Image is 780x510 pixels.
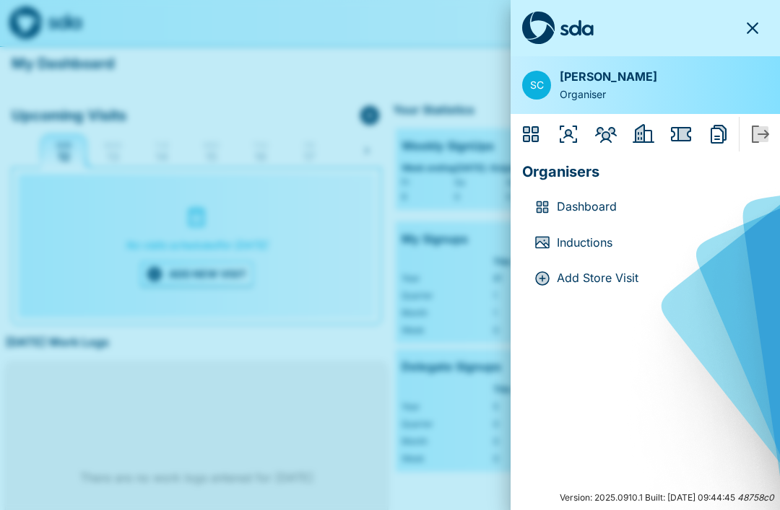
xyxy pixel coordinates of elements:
button: Sign Out [742,117,777,151]
div: Add Store VisitAdd Store Visit [522,260,768,296]
p: Organisers [522,154,768,183]
button: Issues [664,117,698,151]
p: Inductions [557,234,757,252]
button: Reports [701,117,736,151]
div: Add Store Visit [534,270,557,287]
button: Members [589,117,623,151]
i: 48758c0 [737,492,774,503]
img: sda-logo-full-dark.svg [522,12,594,45]
button: Open settings [522,71,551,100]
button: Organisers [551,117,586,151]
a: SC [522,71,551,100]
div: Dashboard [534,198,557,216]
p: Dashboard [557,198,757,216]
div: InductionsInductions [522,225,768,261]
div: Inductions [534,234,557,251]
div: DashboardDashboard [522,189,768,225]
p: [PERSON_NAME] [560,68,657,87]
p: Organiser [560,87,657,102]
p: Add Store Visit [557,269,757,288]
button: Dashboard [513,117,548,151]
button: Employers [626,117,661,151]
div: Version: 2025.0910.1 Built: [DATE] 09:44:45 [511,485,780,510]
